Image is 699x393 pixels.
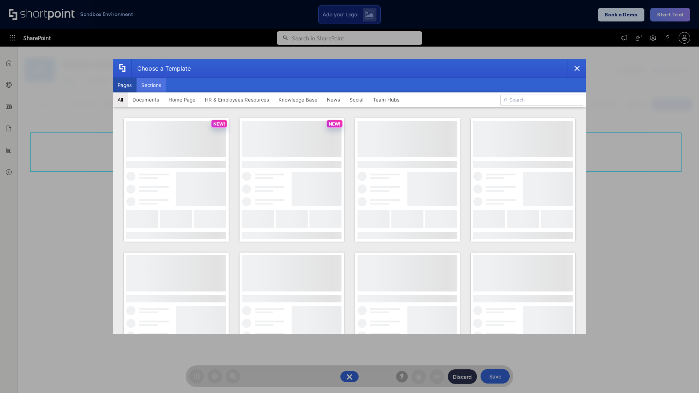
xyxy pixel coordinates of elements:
button: Social [345,92,368,107]
p: NEW! [213,121,225,127]
button: Knowledge Base [274,92,322,107]
button: News [322,92,345,107]
button: All [113,92,128,107]
input: Search [500,95,583,106]
button: Home Page [164,92,200,107]
iframe: Chat Widget [663,358,699,393]
div: Choose a Template [131,59,191,78]
button: Documents [128,92,164,107]
p: NEW! [329,121,340,127]
button: Sections [137,78,166,92]
button: Team Hubs [368,92,404,107]
button: Pages [113,78,137,92]
div: template selector [113,59,586,334]
button: HR & Employees Resources [200,92,274,107]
